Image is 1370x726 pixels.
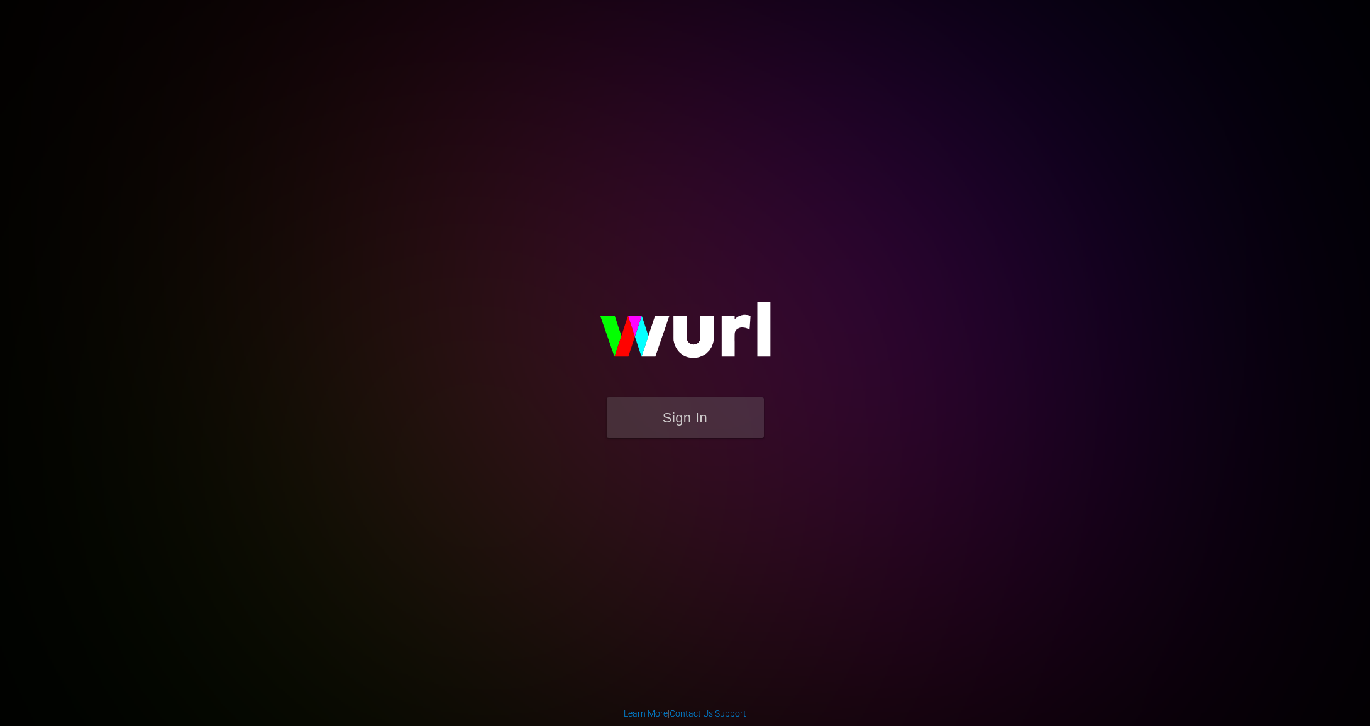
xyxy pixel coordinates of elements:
div: | | [624,707,746,720]
a: Contact Us [670,708,713,718]
a: Support [715,708,746,718]
button: Sign In [607,397,764,438]
img: wurl-logo-on-black-223613ac3d8ba8fe6dc639794a292ebdb59501304c7dfd60c99c58986ef67473.svg [560,275,811,397]
a: Learn More [624,708,668,718]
